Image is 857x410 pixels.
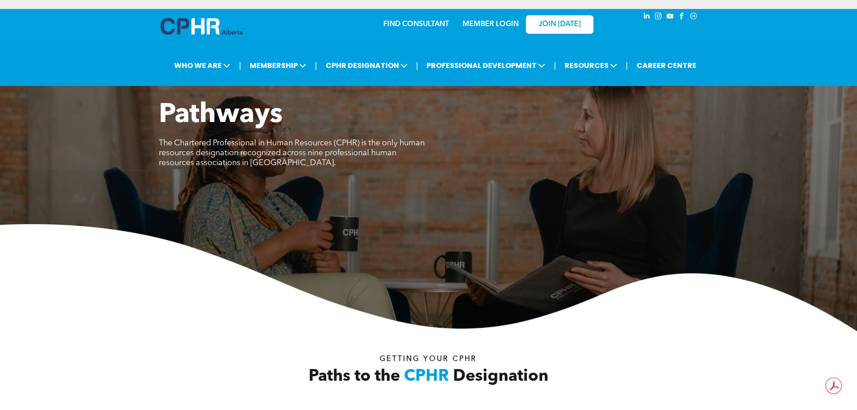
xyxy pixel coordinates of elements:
[171,57,233,74] span: WHO WE ARE
[315,56,317,75] li: |
[247,57,309,74] span: MEMBERSHIP
[159,139,425,167] span: The Chartered Professional in Human Resources (CPHR) is the only human resources designation reco...
[634,57,699,74] a: CAREER CENTRE
[453,369,548,385] span: Designation
[654,11,664,23] a: instagram
[383,21,449,28] a: FIND CONSULTANT
[665,11,675,23] a: youtube
[309,369,400,385] span: Paths to the
[404,369,449,385] span: CPHR
[677,11,687,23] a: facebook
[642,11,652,23] a: linkedin
[538,20,581,29] span: JOIN [DATE]
[380,356,477,363] span: Getting your Cphr
[323,57,410,74] span: CPHR DESIGNATION
[159,102,283,129] span: Pathways
[424,57,548,74] span: PROFESSIONAL DEVELOPMENT
[554,56,556,75] li: |
[161,18,242,35] img: A blue and white logo for cp alberta
[526,15,593,34] a: JOIN [DATE]
[416,56,418,75] li: |
[239,56,241,75] li: |
[562,57,620,74] span: RESOURCES
[626,56,628,75] li: |
[689,11,699,23] a: Social network
[462,21,519,28] a: MEMBER LOGIN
